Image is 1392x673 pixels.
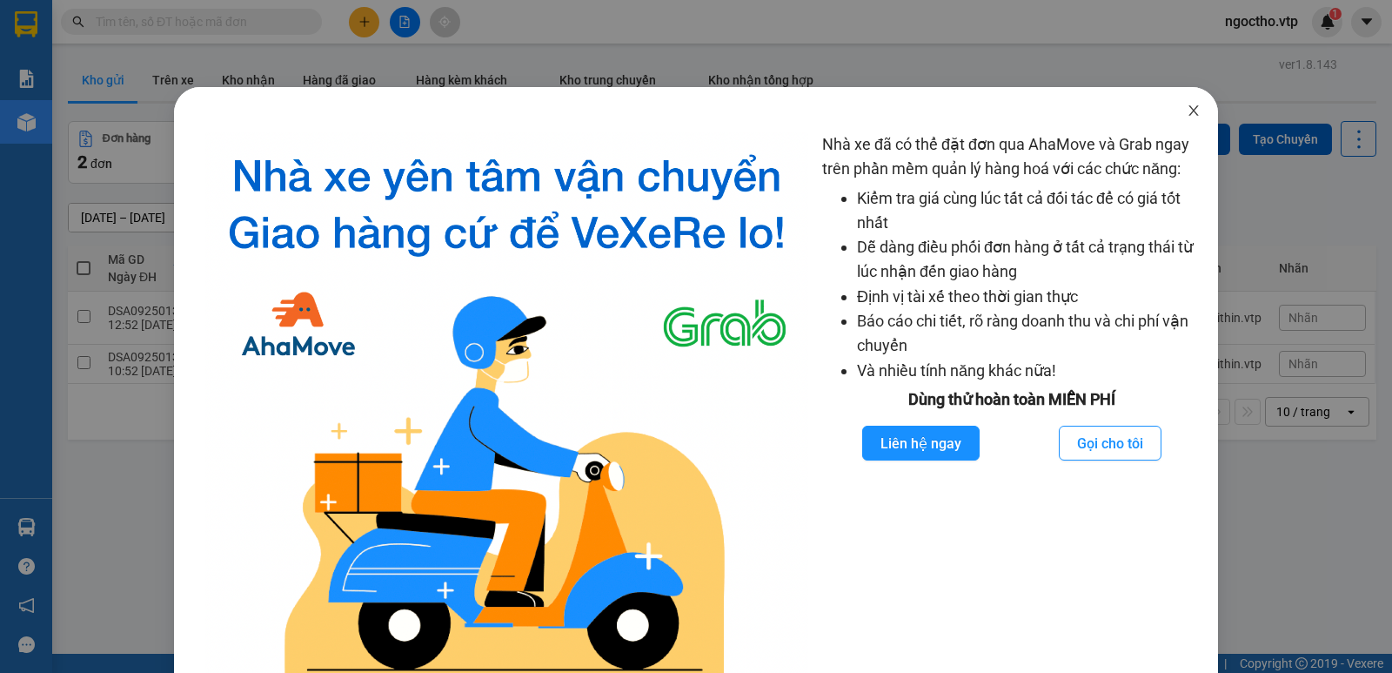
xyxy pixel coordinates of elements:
[857,285,1201,309] li: Định vị tài xế theo thời gian thực
[857,235,1201,285] li: Dễ dàng điều phối đơn hàng ở tất cả trạng thái từ lúc nhận đến giao hàng
[1077,433,1143,454] span: Gọi cho tôi
[1059,426,1161,461] button: Gọi cho tôi
[857,186,1201,236] li: Kiểm tra giá cùng lúc tất cả đối tác để có giá tốt nhất
[862,426,980,461] button: Liên hệ ngay
[857,359,1201,383] li: Và nhiều tính năng khác nữa!
[1187,104,1201,118] span: close
[1169,87,1218,136] button: Close
[822,387,1201,412] div: Dùng thử hoàn toàn MIỄN PHÍ
[857,309,1201,359] li: Báo cáo chi tiết, rõ ràng doanh thu và chi phí vận chuyển
[880,433,961,454] span: Liên hệ ngay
